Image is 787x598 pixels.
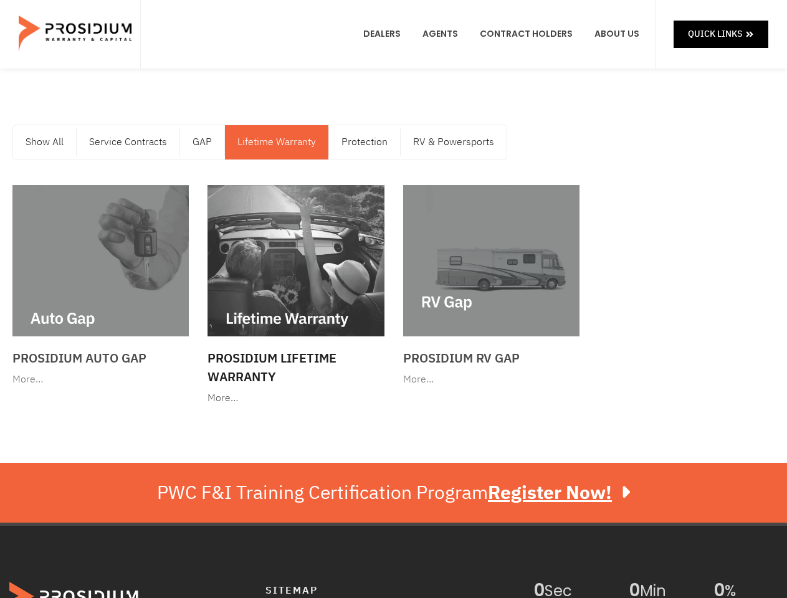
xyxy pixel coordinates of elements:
[13,125,507,159] nav: Menu
[6,179,195,395] a: Prosidium Auto Gap More…
[488,478,612,506] u: Register Now!
[403,371,580,389] div: More…
[674,21,768,47] a: Quick Links
[225,125,328,159] a: Lifetime Warranty
[401,125,507,159] a: RV & Powersports
[12,349,189,368] h3: Prosidium Auto Gap
[201,179,390,414] a: Prosidium Lifetime Warranty More…
[585,15,649,54] a: About Us
[470,15,582,54] a: Contract Holders
[413,15,467,54] a: Agents
[207,389,384,407] div: More…
[403,349,580,368] h3: Prosidium RV Gap
[354,15,649,54] nav: Menu
[157,482,630,504] div: PWC F&I Training Certification Program
[180,125,224,159] a: GAP
[77,125,179,159] a: Service Contracts
[12,371,189,389] div: More…
[207,349,384,386] h3: Prosidium Lifetime Warranty
[329,125,400,159] a: Protection
[13,125,76,159] a: Show All
[354,15,410,54] a: Dealers
[397,179,586,395] a: Prosidium RV Gap More…
[688,26,742,42] span: Quick Links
